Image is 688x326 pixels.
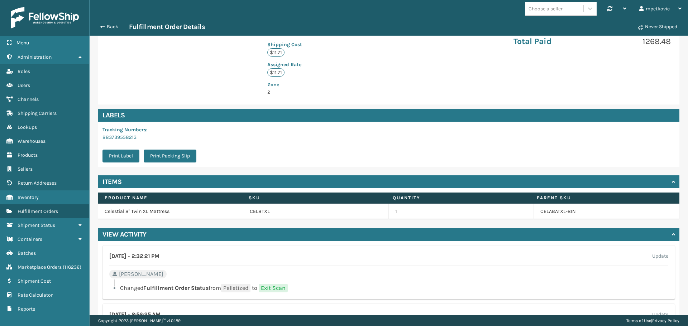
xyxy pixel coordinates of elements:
div: Choose a seller [529,5,563,13]
label: Quantity [393,195,524,201]
button: Print Label [102,150,139,162]
span: 2 [267,81,336,95]
h3: Fulfillment Order Details [129,23,205,31]
label: Update [652,310,668,319]
a: Terms of Use [626,318,651,323]
td: 1 [389,204,534,219]
button: Print Packing Slip [144,150,196,162]
td: Celestial 8" Twin XL Mattress [98,204,243,219]
span: • [128,311,130,318]
span: Roles [18,68,30,74]
span: Fulfillment Order Status [143,284,209,291]
p: Total Paid [513,36,588,47]
span: Palletized [221,284,250,292]
span: Shipment Status [18,222,55,228]
span: Marketplace Orders [18,264,62,270]
span: Exit Scan [259,284,288,292]
h4: Labels [98,109,679,122]
span: • [128,253,130,259]
span: Products [18,152,38,158]
span: Administration [18,54,52,60]
a: Privacy Policy [652,318,679,323]
p: Shipping Cost [267,41,336,48]
p: Copyright 2023 [PERSON_NAME]™ v 1.0.189 [98,315,181,326]
label: SKU [249,195,379,201]
span: Sellers [18,166,33,172]
span: Channels [18,96,39,102]
div: | [626,315,679,326]
span: Tracking Numbers : [102,127,148,133]
img: logo [11,7,79,29]
p: $11.71 [267,48,285,57]
a: CEL8TXL [250,208,270,215]
span: Reports [18,306,35,312]
p: 1268.48 [597,36,671,47]
p: Assigned Rate [267,61,336,68]
h4: [DATE] 2:32:21 PM [109,252,159,261]
h4: Items [102,177,122,186]
h4: [DATE] 8:56:25 AM [109,310,160,319]
p: Zone [267,81,336,88]
span: Return Addresses [18,180,57,186]
span: Shipment Cost [18,278,51,284]
span: ( 116236 ) [63,264,81,270]
label: Update [652,252,668,261]
span: Containers [18,236,42,242]
h4: View Activity [102,230,147,239]
span: Users [18,82,30,88]
span: Lookups [18,124,37,130]
td: CELABATXL-8IN [534,204,679,219]
span: Batches [18,250,36,256]
i: Never Shipped [638,25,643,30]
span: Rate Calculator [18,292,53,298]
span: Warehouses [18,138,46,144]
label: Product Name [105,195,235,201]
span: Menu [16,40,29,46]
p: $11.71 [267,68,285,77]
button: Never Shipped [634,20,682,34]
button: Back [96,24,129,30]
a: 883739558213 [102,134,137,140]
li: Changed from to [109,284,668,292]
span: Inventory [18,194,39,200]
label: Parent SKU [537,195,668,201]
span: [PERSON_NAME] [119,270,163,278]
span: Shipping Carriers [18,110,57,116]
span: Fulfillment Orders [18,208,58,214]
